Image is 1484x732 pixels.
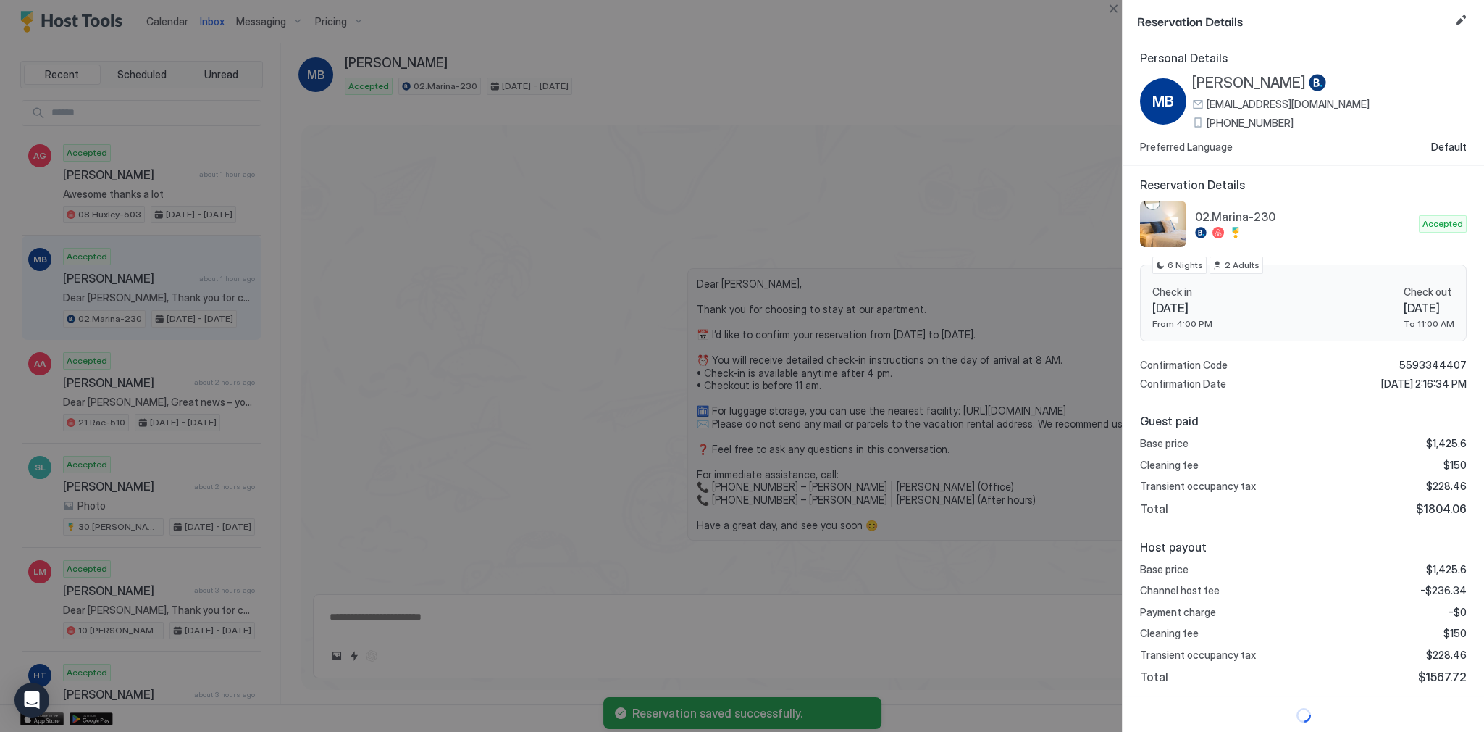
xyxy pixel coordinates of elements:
[1426,437,1467,450] span: $1,425.6
[1140,670,1168,684] span: Total
[1207,117,1294,130] span: [PHONE_NUMBER]
[1140,201,1186,247] div: listing image
[1140,51,1467,65] span: Personal Details
[1431,141,1467,154] span: Default
[1140,502,1168,516] span: Total
[1443,459,1467,472] span: $150
[1152,301,1212,315] span: [DATE]
[1140,359,1228,372] span: Confirmation Code
[1195,209,1413,224] span: 02.Marina-230
[1399,359,1467,372] span: 5593344407
[1140,649,1256,662] span: Transient occupancy tax
[1140,563,1189,576] span: Base price
[1404,286,1454,299] span: Check out
[1426,563,1467,576] span: $1,425.6
[1443,627,1467,640] span: $150
[1420,584,1467,597] span: -$236.34
[1422,217,1463,230] span: Accepted
[1225,259,1259,272] span: 2 Adults
[1418,670,1467,684] span: $1567.72
[1140,480,1256,493] span: Transient occupancy tax
[1192,74,1306,92] span: [PERSON_NAME]
[1137,12,1449,30] span: Reservation Details
[1140,459,1199,472] span: Cleaning fee
[1449,606,1467,619] span: -$0
[1207,98,1370,111] span: [EMAIL_ADDRESS][DOMAIN_NAME]
[1140,178,1467,192] span: Reservation Details
[1140,584,1220,597] span: Channel host fee
[1416,502,1467,516] span: $1804.06
[1140,378,1226,391] span: Confirmation Date
[14,683,49,718] div: Open Intercom Messenger
[1168,259,1203,272] span: 6 Nights
[1140,627,1199,640] span: Cleaning fee
[1404,318,1454,329] span: To 11:00 AM
[1140,540,1467,554] span: Host payout
[1152,286,1212,299] span: Check in
[1152,91,1174,112] span: MB
[1152,318,1212,329] span: From 4:00 PM
[1426,480,1467,493] span: $228.46
[1452,12,1470,29] button: Edit reservation
[1140,437,1189,450] span: Base price
[1381,378,1467,391] span: [DATE] 2:16:34 PM
[1426,649,1467,662] span: $228.46
[1140,414,1467,428] span: Guest paid
[1404,301,1454,315] span: [DATE]
[1140,606,1216,619] span: Payment charge
[1140,141,1233,154] span: Preferred Language
[1137,708,1470,723] div: loading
